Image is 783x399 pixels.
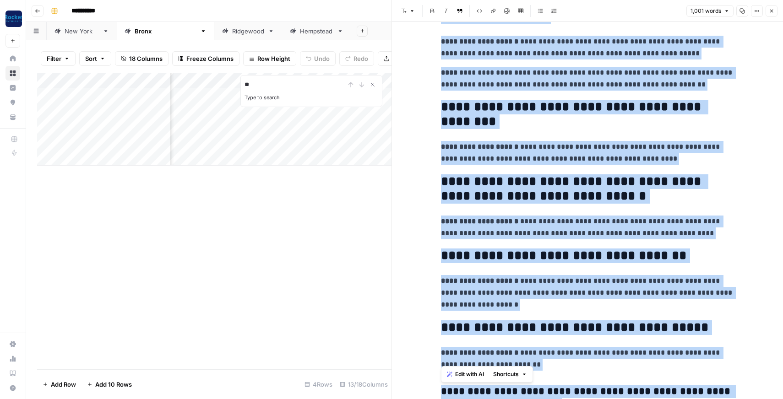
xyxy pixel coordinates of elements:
[300,51,336,66] button: Undo
[5,351,20,366] a: Usage
[95,380,132,389] span: Add 10 Rows
[5,66,20,81] a: Browse
[115,51,169,66] button: 18 Columns
[489,368,531,380] button: Shortcuts
[493,370,519,378] span: Shortcuts
[257,54,290,63] span: Row Height
[5,81,20,95] a: Insights
[243,51,296,66] button: Row Height
[5,7,20,30] button: Workspace: Rocket Pilots
[5,381,20,395] button: Help + Support
[353,54,368,63] span: Redo
[47,22,117,40] a: [US_STATE]
[691,7,721,15] span: 1,001 words
[5,51,20,66] a: Home
[5,366,20,381] a: Learning Hub
[37,377,82,392] button: Add Row
[129,54,163,63] span: 18 Columns
[443,368,488,380] button: Edit with AI
[5,95,20,110] a: Opportunities
[5,11,22,27] img: Rocket Pilots Logo
[79,51,111,66] button: Sort
[245,94,280,101] label: Type to search
[5,337,20,351] a: Settings
[232,27,264,36] div: Ridgewood
[301,377,336,392] div: 4 Rows
[5,110,20,124] a: Your Data
[314,54,330,63] span: Undo
[41,51,76,66] button: Filter
[336,377,391,392] div: 13/18 Columns
[117,22,214,40] a: [GEOGRAPHIC_DATA]
[65,27,99,36] div: [US_STATE]
[367,79,378,90] button: Close Search
[47,54,61,63] span: Filter
[51,380,76,389] span: Add Row
[82,377,137,392] button: Add 10 Rows
[135,27,196,36] div: [GEOGRAPHIC_DATA]
[455,370,484,378] span: Edit with AI
[186,54,234,63] span: Freeze Columns
[85,54,97,63] span: Sort
[282,22,351,40] a: Hempstead
[172,51,239,66] button: Freeze Columns
[686,5,734,17] button: 1,001 words
[300,27,333,36] div: Hempstead
[339,51,374,66] button: Redo
[214,22,282,40] a: Ridgewood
